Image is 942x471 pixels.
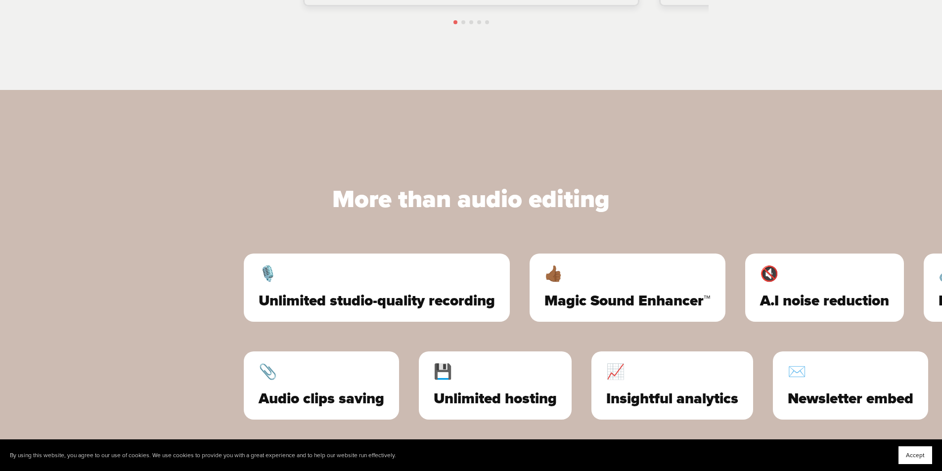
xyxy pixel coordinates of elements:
span: 📎 [257,366,383,378]
span: 🔇 [759,268,888,280]
button: Accept [898,446,932,464]
span: ✉️ [786,366,912,378]
span: A.I noise reduction [759,295,888,307]
span: Accept [906,452,925,459]
span: 🎙️ [257,268,493,280]
span: Unlimited hosting [432,393,555,405]
span: Newsletter embed [786,393,912,405]
span: Insightful analytics [605,393,737,405]
span: 💾 [432,366,555,378]
p: By using this website, you agree to our use of cookies. We use cookies to provide you with a grea... [10,452,396,459]
span: Unlimited studio-quality recording [257,295,493,307]
span: 📈 [605,366,737,378]
span: 👍🏾 [543,268,709,280]
span: Audio clips saving [257,393,383,405]
span: More than audio editing [332,184,610,214]
span: Magic Sound Enhancer™ [543,295,709,307]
